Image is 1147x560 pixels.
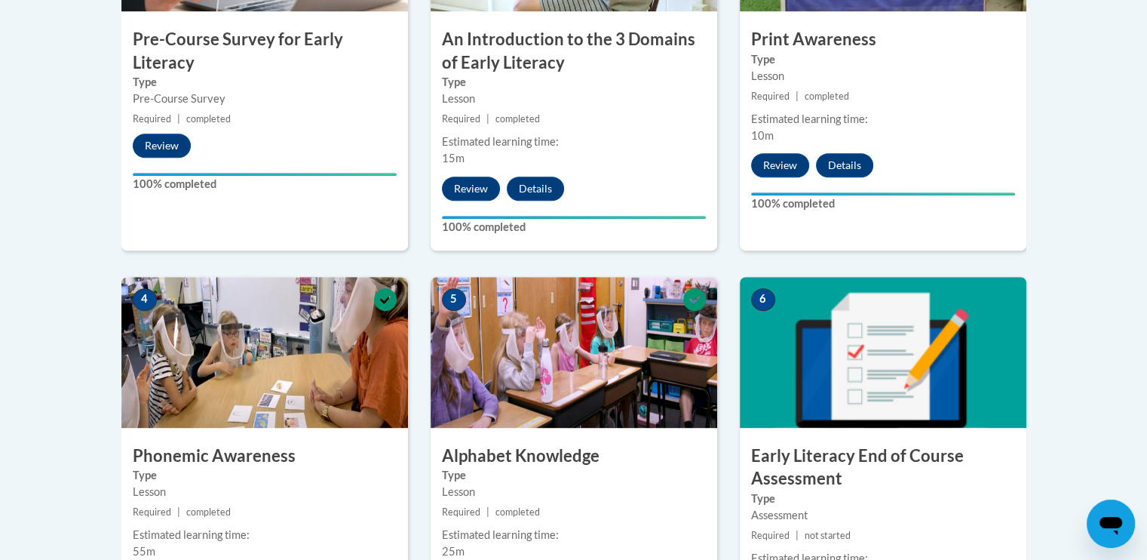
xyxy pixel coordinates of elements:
span: completed [495,113,540,125]
h3: Alphabet Knowledge [431,445,717,468]
h3: Print Awareness [740,28,1026,51]
h3: An Introduction to the 3 Domains of Early Literacy [431,28,717,75]
span: 4 [133,288,157,311]
div: Lesson [442,91,706,107]
span: Required [133,113,171,125]
div: Your progress [133,173,397,176]
span: Required [133,506,171,518]
div: Lesson [442,484,706,500]
label: Type [442,74,706,91]
span: 25m [442,545,465,558]
span: 55m [133,545,155,558]
div: Your progress [442,216,706,219]
img: Course Image [121,277,408,428]
div: Your progress [751,192,1015,195]
span: Required [751,91,790,102]
button: Details [507,177,564,201]
div: Estimated learning time: [442,527,706,543]
span: Required [442,113,480,125]
span: completed [186,506,231,518]
span: not started [805,530,851,541]
label: 100% completed [133,176,397,192]
span: completed [495,506,540,518]
div: Estimated learning time: [442,134,706,150]
span: | [486,113,489,125]
div: Lesson [133,484,397,500]
h3: Phonemic Awareness [121,445,408,468]
div: Assessment [751,507,1015,524]
span: | [177,113,180,125]
span: 10m [751,129,774,142]
img: Course Image [431,277,717,428]
label: 100% completed [442,219,706,235]
span: | [177,506,180,518]
button: Details [816,153,873,177]
span: completed [805,91,849,102]
span: 6 [751,288,775,311]
span: Required [442,506,480,518]
div: Pre-Course Survey [133,91,397,107]
span: 15m [442,152,465,165]
h3: Early Literacy End of Course Assessment [740,445,1026,491]
span: | [796,91,799,102]
label: Type [133,467,397,484]
label: Type [751,491,1015,507]
span: | [796,530,799,541]
div: Lesson [751,68,1015,85]
span: 5 [442,288,466,311]
div: Estimated learning time: [133,527,397,543]
button: Review [133,134,191,158]
h3: Pre-Course Survey for Early Literacy [121,28,408,75]
label: 100% completed [751,195,1015,212]
label: Type [751,51,1015,68]
span: | [486,506,489,518]
div: Estimated learning time: [751,111,1015,128]
label: Type [442,467,706,484]
span: Required [751,530,790,541]
img: Course Image [740,277,1026,428]
iframe: Button to launch messaging window [1087,500,1135,548]
button: Review [751,153,809,177]
span: completed [186,113,231,125]
button: Review [442,177,500,201]
label: Type [133,74,397,91]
